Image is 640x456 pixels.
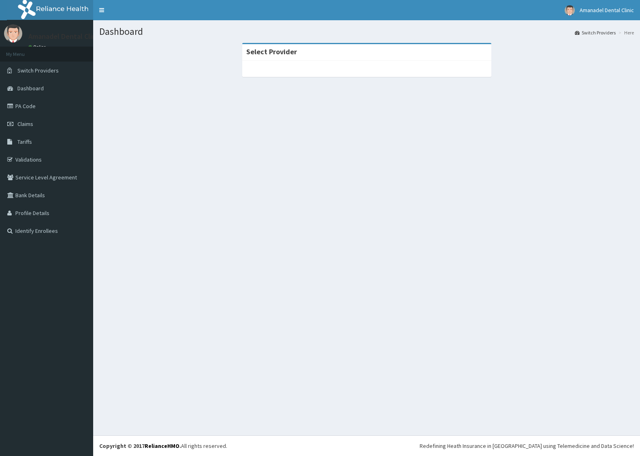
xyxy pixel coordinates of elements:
[28,44,48,50] a: Online
[99,442,181,450] strong: Copyright © 2017 .
[565,5,575,15] img: User Image
[99,26,634,37] h1: Dashboard
[17,120,33,128] span: Claims
[4,24,22,43] img: User Image
[17,85,44,92] span: Dashboard
[617,29,634,36] li: Here
[246,47,297,56] strong: Select Provider
[575,29,616,36] a: Switch Providers
[17,67,59,74] span: Switch Providers
[580,6,634,14] span: Amanadel Dental Clinic
[145,442,179,450] a: RelianceHMO
[17,138,32,145] span: Tariffs
[420,442,634,450] div: Redefining Heath Insurance in [GEOGRAPHIC_DATA] using Telemedicine and Data Science!
[93,435,640,456] footer: All rights reserved.
[28,33,101,40] p: Amanadel Dental Clinic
